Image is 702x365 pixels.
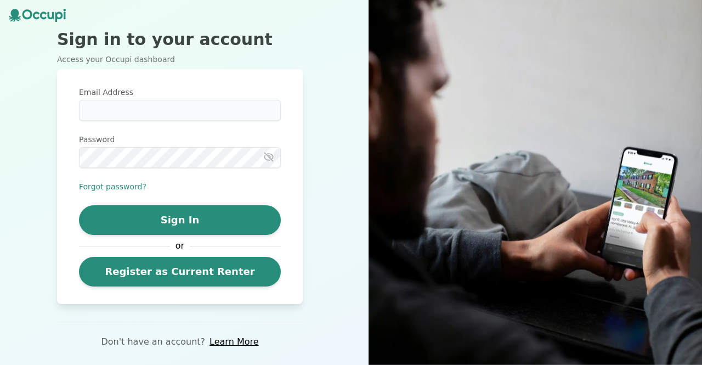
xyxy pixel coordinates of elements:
p: Access your Occupi dashboard [57,54,303,65]
a: Register as Current Renter [79,257,281,287]
label: Password [79,134,281,145]
a: Learn More [210,335,258,349]
button: Sign In [79,205,281,235]
span: or [170,239,190,252]
button: Forgot password? [79,181,146,192]
p: Don't have an account? [101,335,205,349]
h2: Sign in to your account [57,30,303,49]
label: Email Address [79,87,281,98]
